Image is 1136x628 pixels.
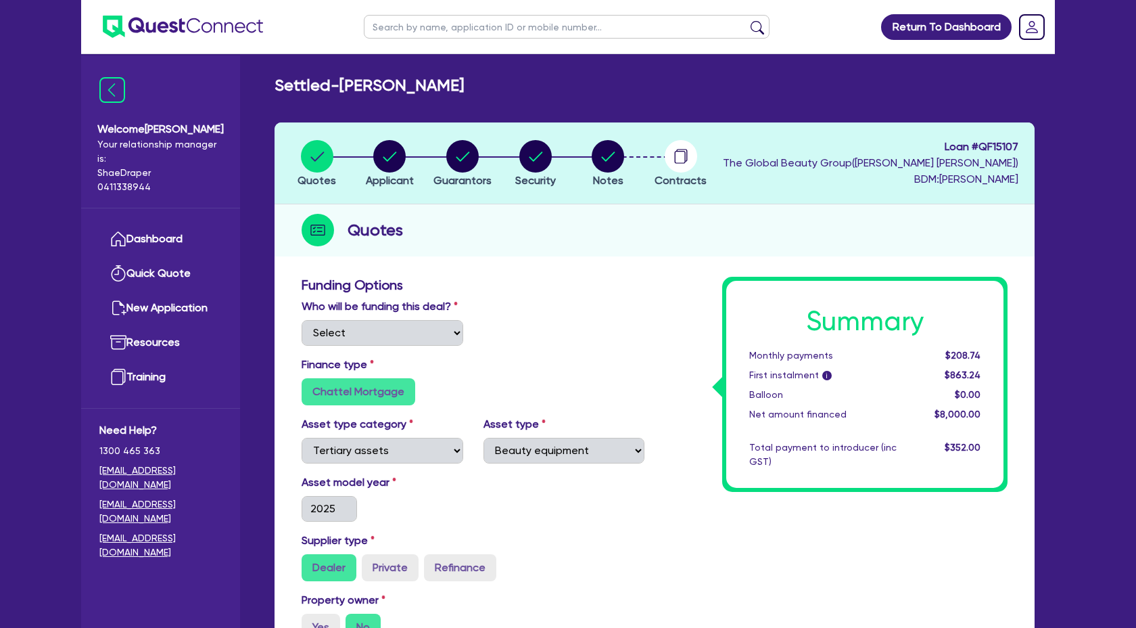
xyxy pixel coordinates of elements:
[297,139,337,189] button: Quotes
[99,77,125,103] img: icon-menu-close
[302,416,413,432] label: Asset type category
[945,369,980,380] span: $863.24
[99,326,222,360] a: Resources
[110,265,126,282] img: quick-quote
[99,222,222,256] a: Dashboard
[366,174,414,187] span: Applicant
[655,174,707,187] span: Contracts
[99,464,222,492] a: [EMAIL_ADDRESS][DOMAIN_NAME]
[302,357,374,373] label: Finance type
[739,407,907,422] div: Net amount financed
[593,174,623,187] span: Notes
[110,369,126,385] img: training
[424,554,496,581] label: Refinance
[103,16,263,38] img: quest-connect-logo-blue
[99,291,222,326] a: New Application
[97,137,224,194] span: Your relationship manager is: Shae Draper 0411338944
[945,350,980,361] span: $208.74
[739,441,907,469] div: Total payment to introducer (inc GST)
[99,531,222,560] a: [EMAIL_ADDRESS][DOMAIN_NAME]
[654,139,707,189] button: Contracts
[302,554,356,581] label: Dealer
[302,378,415,405] label: Chattel Mortgage
[362,554,419,581] label: Private
[302,277,644,293] h3: Funding Options
[723,171,1018,187] span: BDM: [PERSON_NAME]
[97,121,224,137] span: Welcome [PERSON_NAME]
[483,416,546,432] label: Asset type
[302,533,375,549] label: Supplier type
[1014,9,1049,45] a: Dropdown toggle
[99,422,222,439] span: Need Help?
[739,349,907,363] div: Monthly payments
[298,174,336,187] span: Quotes
[99,444,222,458] span: 1300 465 363
[364,15,770,39] input: Search by name, application ID or mobile number...
[822,371,832,380] span: i
[739,388,907,402] div: Balloon
[881,14,1012,40] a: Return To Dashboard
[110,300,126,316] img: new-application
[723,156,1018,169] span: The Global Beauty Group ( [PERSON_NAME] [PERSON_NAME] )
[591,139,625,189] button: Notes
[99,256,222,291] a: Quick Quote
[749,305,980,338] h1: Summary
[302,214,334,246] img: step-icon
[723,139,1018,155] span: Loan # QF15107
[99,497,222,526] a: [EMAIL_ADDRESS][DOMAIN_NAME]
[302,592,385,608] label: Property owner
[302,298,458,315] label: Who will be funding this deal?
[739,368,907,382] div: First instalment
[348,218,403,242] h2: Quotes
[291,474,473,491] label: Asset model year
[275,76,464,95] h2: Settled - [PERSON_NAME]
[945,442,980,453] span: $352.00
[955,389,980,400] span: $0.00
[934,409,980,420] span: $8,000.00
[365,139,415,189] button: Applicant
[515,139,557,189] button: Security
[99,360,222,395] a: Training
[433,174,492,187] span: Guarantors
[433,139,492,189] button: Guarantors
[110,334,126,351] img: resources
[515,174,556,187] span: Security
